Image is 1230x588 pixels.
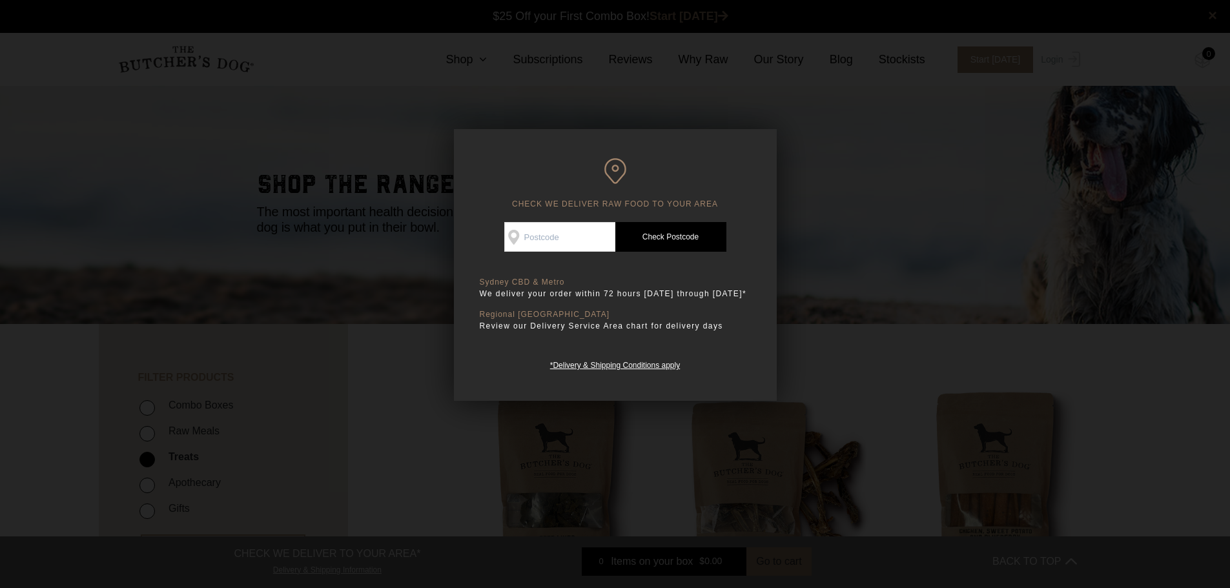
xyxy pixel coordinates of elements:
a: Check Postcode [615,222,726,252]
p: Review our Delivery Service Area chart for delivery days [480,319,751,332]
h6: CHECK WE DELIVER RAW FOOD TO YOUR AREA [480,158,751,209]
p: Regional [GEOGRAPHIC_DATA] [480,310,751,319]
a: *Delivery & Shipping Conditions apply [550,358,680,370]
p: Sydney CBD & Metro [480,278,751,287]
input: Postcode [504,222,615,252]
p: We deliver your order within 72 hours [DATE] through [DATE]* [480,287,751,300]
